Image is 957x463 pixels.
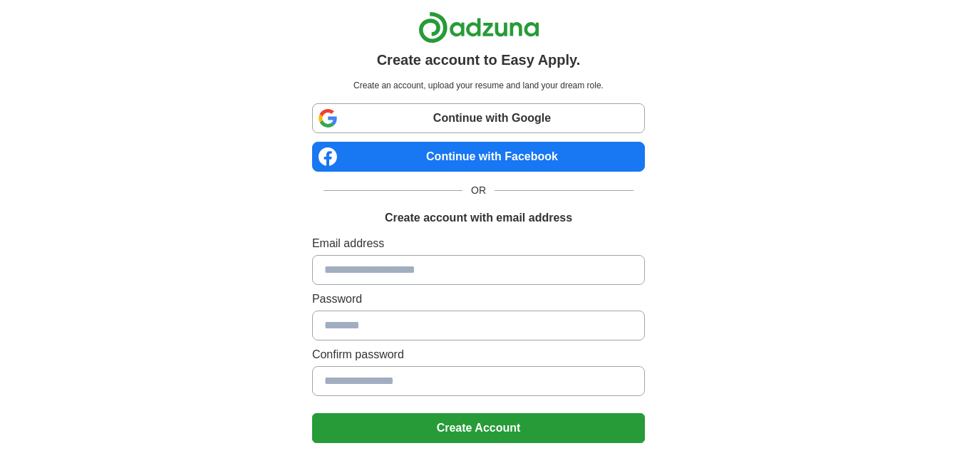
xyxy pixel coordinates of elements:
label: Confirm password [312,346,645,363]
p: Create an account, upload your resume and land your dream role. [315,79,642,92]
h1: Create account with email address [385,209,572,227]
span: OR [462,183,495,198]
label: Password [312,291,645,308]
label: Email address [312,235,645,252]
a: Continue with Google [312,103,645,133]
h1: Create account to Easy Apply. [377,49,581,71]
img: Adzuna logo [418,11,539,43]
a: Continue with Facebook [312,142,645,172]
button: Create Account [312,413,645,443]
